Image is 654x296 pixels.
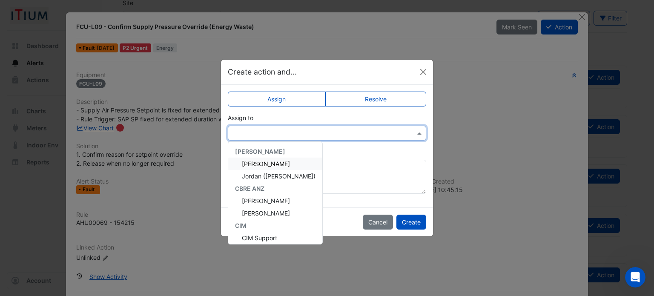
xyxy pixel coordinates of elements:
[417,66,430,78] button: Close
[228,92,326,106] label: Assign
[242,160,290,167] span: [PERSON_NAME]
[396,215,426,230] button: Create
[242,234,277,241] span: CIM Support
[235,185,264,192] span: CBRE ANZ
[228,113,253,122] label: Assign to
[242,210,290,217] span: [PERSON_NAME]
[228,66,297,78] h5: Create action and...
[228,141,323,244] ng-dropdown-panel: Options list
[235,222,247,229] span: CIM
[242,197,290,204] span: [PERSON_NAME]
[363,215,393,230] button: Cancel
[235,148,285,155] span: [PERSON_NAME]
[625,267,645,287] iframe: Intercom live chat
[242,172,316,180] span: Jordan ([PERSON_NAME])
[325,92,427,106] label: Resolve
